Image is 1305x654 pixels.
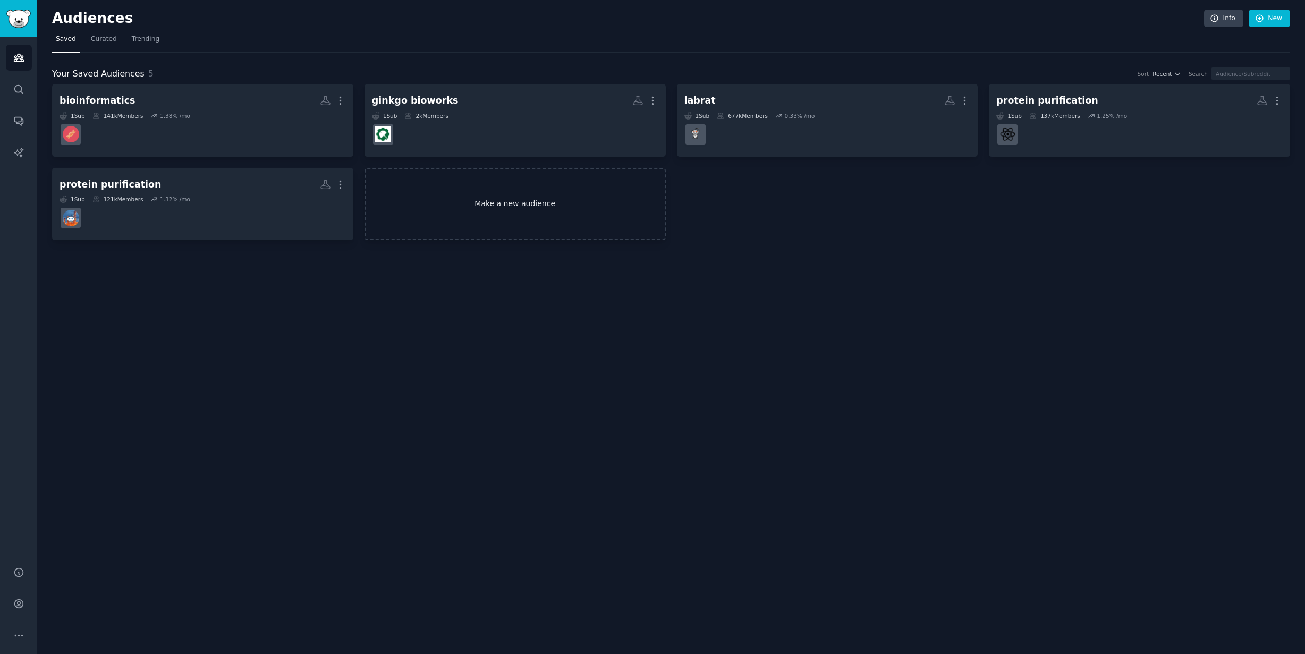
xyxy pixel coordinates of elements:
[1153,70,1172,78] span: Recent
[677,84,978,157] a: labrat1Sub677kMembers0.33% /molabrats
[148,69,154,79] span: 5
[375,126,391,142] img: ginkgobioworks
[160,112,190,120] div: 1.38 % /mo
[60,94,135,107] div: bioinformatics
[63,210,79,226] img: ChemicalEngineering
[87,31,121,53] a: Curated
[1211,67,1290,80] input: Audience/Subreddit
[717,112,768,120] div: 677k Members
[6,10,31,28] img: GummySearch logo
[687,126,704,142] img: labrats
[365,168,666,241] a: Make a new audience
[92,196,143,203] div: 121k Members
[160,196,190,203] div: 1.32 % /mo
[52,67,145,81] span: Your Saved Audiences
[989,84,1290,157] a: protein purification1Sub137kMembers1.25% /moBiochemistry
[1153,70,1181,78] button: Recent
[60,178,162,191] div: protein purification
[60,196,85,203] div: 1 Sub
[52,168,353,241] a: protein purification1Sub121kMembers1.32% /moChemicalEngineering
[365,84,666,157] a: ginkgo bioworks1Sub2kMembersginkgobioworks
[999,126,1016,142] img: Biochemistry
[92,112,143,120] div: 141k Members
[1029,112,1080,120] div: 137k Members
[684,112,710,120] div: 1 Sub
[52,84,353,157] a: bioinformatics1Sub141kMembers1.38% /mobioinformatics
[996,112,1022,120] div: 1 Sub
[1204,10,1243,28] a: Info
[372,112,397,120] div: 1 Sub
[52,10,1204,27] h2: Audiences
[60,112,85,120] div: 1 Sub
[1138,70,1149,78] div: Sort
[784,112,815,120] div: 0.33 % /mo
[684,94,716,107] div: labrat
[128,31,163,53] a: Trending
[56,35,76,44] span: Saved
[996,94,1098,107] div: protein purification
[132,35,159,44] span: Trending
[52,31,80,53] a: Saved
[372,94,459,107] div: ginkgo bioworks
[1189,70,1208,78] div: Search
[91,35,117,44] span: Curated
[404,112,448,120] div: 2k Members
[1097,112,1127,120] div: 1.25 % /mo
[1249,10,1290,28] a: New
[63,126,79,142] img: bioinformatics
